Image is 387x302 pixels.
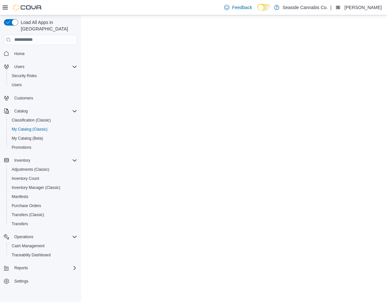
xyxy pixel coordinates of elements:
[12,127,48,132] span: My Catalog (Classic)
[12,82,22,87] span: Users
[1,276,80,286] button: Settings
[330,4,332,11] p: |
[9,81,24,89] a: Users
[9,251,77,259] span: Traceabilty Dashboard
[12,203,41,208] span: Purchase Orders
[9,134,77,142] span: My Catalog (Beta)
[6,165,80,174] button: Adjustments (Classic)
[12,176,39,181] span: Inventory Count
[6,134,80,143] button: My Catalog (Beta)
[14,96,33,101] span: Customers
[6,143,80,152] button: Promotions
[9,184,77,192] span: Inventory Manager (Classic)
[12,277,31,285] a: Settings
[12,157,77,164] span: Inventory
[9,220,30,228] a: Transfers
[283,4,328,11] p: Seaside Cannabis Co.
[9,211,47,219] a: Transfers (Classic)
[6,250,80,260] button: Traceabilty Dashboard
[9,134,46,142] a: My Catalog (Beta)
[14,234,33,239] span: Operations
[12,243,44,249] span: Cash Management
[12,264,77,272] span: Reports
[9,72,77,80] span: Security Roles
[1,156,80,165] button: Inventory
[9,242,47,250] a: Cash Management
[9,125,77,133] span: My Catalog (Classic)
[6,201,80,210] button: Purchase Orders
[6,192,80,201] button: Manifests
[6,80,80,89] button: Users
[12,136,43,141] span: My Catalog (Beta)
[13,4,42,11] img: Cova
[18,19,77,32] span: Load All Apps in [GEOGRAPHIC_DATA]
[6,183,80,192] button: Inventory Manager (Classic)
[12,94,36,102] a: Customers
[14,265,28,271] span: Reports
[12,157,33,164] button: Inventory
[6,174,80,183] button: Inventory Count
[345,4,382,11] p: [PERSON_NAME]
[1,107,80,116] button: Catalog
[14,64,24,69] span: Users
[9,144,77,151] span: Promotions
[14,51,25,56] span: Home
[12,185,60,190] span: Inventory Manager (Classic)
[9,202,77,210] span: Purchase Orders
[12,252,51,258] span: Traceabilty Dashboard
[9,251,53,259] a: Traceabilty Dashboard
[14,109,28,114] span: Catalog
[12,167,49,172] span: Adjustments (Classic)
[6,210,80,219] button: Transfers (Classic)
[12,233,36,241] button: Operations
[9,202,44,210] a: Purchase Orders
[12,50,77,58] span: Home
[232,4,252,11] span: Feedback
[334,4,342,11] div: Mehgan Wieland
[222,1,254,14] a: Feedback
[12,107,77,115] span: Catalog
[9,242,77,250] span: Cash Management
[14,158,30,163] span: Inventory
[12,63,27,71] button: Users
[9,220,77,228] span: Transfers
[9,175,77,182] span: Inventory Count
[12,118,51,123] span: Classification (Classic)
[9,125,50,133] a: My Catalog (Classic)
[9,116,54,124] a: Classification (Classic)
[12,63,77,71] span: Users
[12,233,77,241] span: Operations
[12,194,28,199] span: Manifests
[257,4,271,11] input: Dark Mode
[12,221,28,226] span: Transfers
[9,166,77,173] span: Adjustments (Classic)
[1,49,80,58] button: Home
[14,279,28,284] span: Settings
[9,72,39,80] a: Security Roles
[6,125,80,134] button: My Catalog (Classic)
[12,94,77,102] span: Customers
[1,263,80,273] button: Reports
[12,264,30,272] button: Reports
[12,50,27,58] a: Home
[12,145,31,150] span: Promotions
[6,219,80,228] button: Transfers
[9,184,63,192] a: Inventory Manager (Classic)
[9,193,77,201] span: Manifests
[6,71,80,80] button: Security Roles
[12,73,37,78] span: Security Roles
[9,116,77,124] span: Classification (Classic)
[1,232,80,241] button: Operations
[6,241,80,250] button: Cash Management
[1,62,80,71] button: Users
[9,193,31,201] a: Manifests
[6,116,80,125] button: Classification (Classic)
[9,211,77,219] span: Transfers (Classic)
[1,93,80,103] button: Customers
[9,175,42,182] a: Inventory Count
[12,212,44,217] span: Transfers (Classic)
[9,144,34,151] a: Promotions
[12,277,77,285] span: Settings
[9,166,52,173] a: Adjustments (Classic)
